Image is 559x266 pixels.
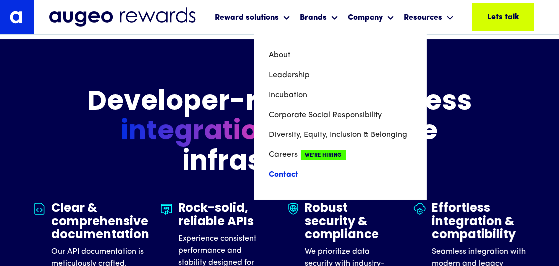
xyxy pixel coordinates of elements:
a: About [269,45,412,65]
a: Lets talk [472,3,534,31]
div: Brands [298,4,341,30]
a: Corporate Social Responsibility [269,105,412,125]
a: Diversity, Equity, Inclusion & Belonging [269,125,412,145]
div: Company [346,4,397,30]
h5: Robust security & compliance [305,202,399,242]
nav: Company [254,30,427,200]
a: Contact [269,165,412,185]
div: Reward solutions [215,12,279,24]
span: integrations [121,117,292,149]
div: Resources [402,4,456,30]
h2: Developer-ready: effortless & scalable infrastructure [33,89,525,177]
div: Resources [404,12,443,24]
div: Reward solutions [213,4,293,30]
span: We're Hiring [301,150,346,160]
a: Leadership [269,65,412,85]
h5: Clear & comprehensive documentation [51,202,149,242]
div: Company [348,12,383,24]
a: Incubation [269,85,412,105]
h5: Rock-solid, reliable APIs [178,202,272,229]
h5: Effortless integration & compatibility [432,202,526,242]
a: CareersWe're Hiring [269,145,412,165]
div: Brands [300,12,327,24]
